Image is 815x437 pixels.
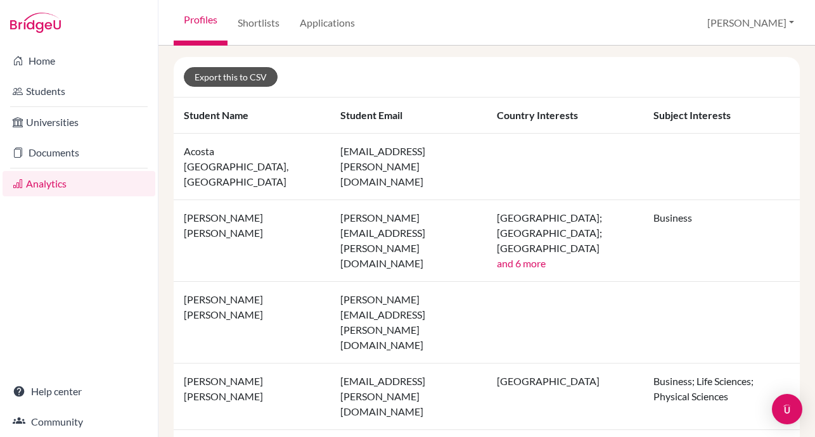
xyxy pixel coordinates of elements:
th: Country interests [487,98,643,134]
td: [PERSON_NAME] [PERSON_NAME] [174,364,330,430]
th: Student name [174,98,330,134]
td: [GEOGRAPHIC_DATA]; [GEOGRAPHIC_DATA]; [GEOGRAPHIC_DATA] [487,200,643,282]
div: Open Intercom Messenger [772,394,802,424]
td: [EMAIL_ADDRESS][PERSON_NAME][DOMAIN_NAME] [330,134,487,200]
td: [PERSON_NAME] [PERSON_NAME] [174,282,330,364]
a: Export this to CSV [184,67,278,87]
th: Subject interests [643,98,800,134]
td: [EMAIL_ADDRESS][PERSON_NAME][DOMAIN_NAME] [330,364,487,430]
a: Help center [3,379,155,404]
a: Analytics [3,171,155,196]
button: and 6 more [497,256,546,271]
td: Business [643,200,800,282]
td: [PERSON_NAME][EMAIL_ADDRESS][PERSON_NAME][DOMAIN_NAME] [330,282,487,364]
img: Bridge-U [10,13,61,33]
a: Home [3,48,155,73]
td: Business; Life Sciences; Physical Sciences [643,364,800,430]
a: Students [3,79,155,104]
td: [PERSON_NAME][EMAIL_ADDRESS][PERSON_NAME][DOMAIN_NAME] [330,200,487,282]
a: Documents [3,140,155,165]
td: Acosta [GEOGRAPHIC_DATA], [GEOGRAPHIC_DATA] [174,134,330,200]
td: [GEOGRAPHIC_DATA] [487,364,643,430]
th: Student email [330,98,487,134]
button: [PERSON_NAME] [702,11,800,35]
a: Community [3,409,155,434]
a: Universities [3,110,155,135]
td: [PERSON_NAME] [PERSON_NAME] [174,200,330,282]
